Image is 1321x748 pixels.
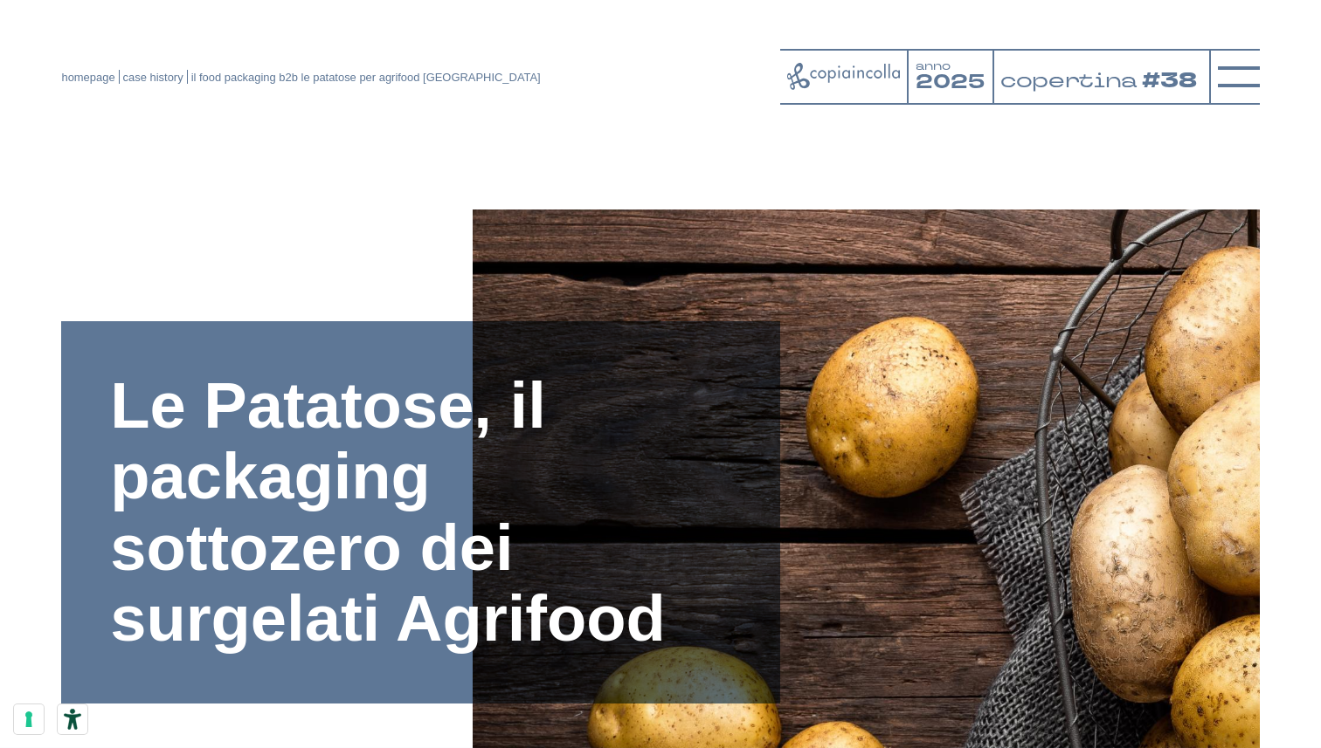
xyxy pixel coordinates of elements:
button: Le tue preferenze relative al consenso per le tecnologie di tracciamento [14,704,44,734]
h1: Le Patatose, il packaging sottozero dei surgelati Agrifood [110,370,731,655]
span: il food packaging b2b le patatose per agrifood [GEOGRAPHIC_DATA] [191,71,541,84]
a: homepage [61,71,114,84]
tspan: 2025 [916,69,985,95]
button: Strumenti di accessibilità [58,704,87,734]
a: case history [123,71,183,84]
tspan: anno [916,59,951,74]
tspan: #38 [1145,65,1200,96]
tspan: copertina [1000,66,1140,93]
